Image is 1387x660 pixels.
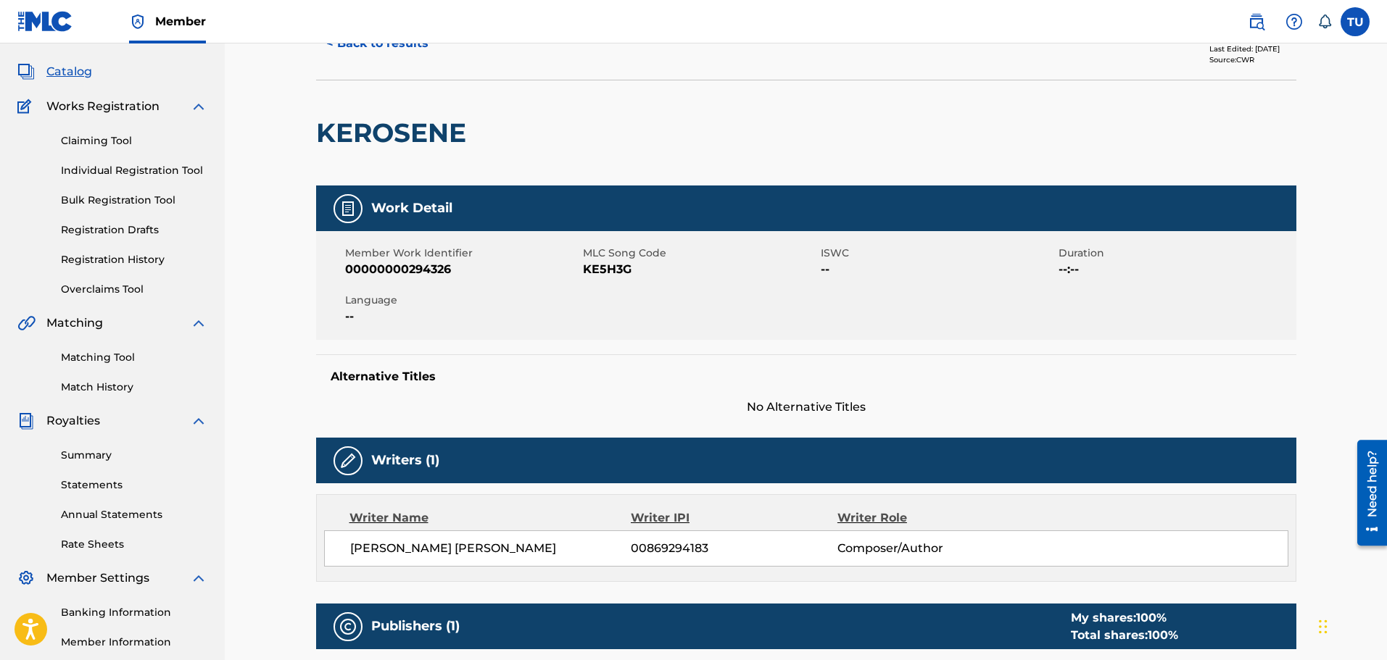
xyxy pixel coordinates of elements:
[339,452,357,469] img: Writers
[1280,7,1309,36] div: Help
[61,507,207,522] a: Annual Statements
[316,25,439,62] button: < Back to results
[1319,605,1328,648] div: Drag
[1209,43,1296,54] div: Last Edited: [DATE]
[1136,611,1167,625] span: 100 %
[61,222,207,238] a: Registration Drafts
[371,452,439,469] h5: Writers (1)
[1346,434,1387,551] iframe: Resource Center
[821,246,1055,261] span: ISWC
[190,314,207,332] img: expand
[190,98,207,115] img: expand
[46,569,149,587] span: Member Settings
[1148,628,1178,642] span: 100 %
[17,11,73,32] img: MLC Logo
[1059,246,1293,261] span: Duration
[583,246,817,261] span: MLC Song Code
[17,28,105,46] a: SummarySummary
[46,412,100,430] span: Royalties
[1341,7,1370,36] div: User Menu
[17,314,36,332] img: Matching
[345,293,579,308] span: Language
[583,261,817,278] span: KE5H3G
[46,98,160,115] span: Works Registration
[190,569,207,587] img: expand
[331,369,1282,384] h5: Alternative Titles
[1248,13,1265,30] img: search
[345,246,579,261] span: Member Work Identifier
[1071,609,1178,627] div: My shares:
[46,63,92,80] span: Catalog
[821,261,1055,278] span: --
[17,63,35,80] img: Catalog
[837,540,1025,557] span: Composer/Author
[345,308,579,325] span: --
[316,398,1296,416] span: No Alternative Titles
[190,412,207,430] img: expand
[345,261,579,278] span: 00000000294326
[61,448,207,463] a: Summary
[61,252,207,267] a: Registration History
[61,605,207,620] a: Banking Information
[339,618,357,635] img: Publishers
[350,540,632,557] span: [PERSON_NAME] [PERSON_NAME]
[1059,261,1293,278] span: --:--
[61,133,207,149] a: Claiming Tool
[17,412,35,430] img: Royalties
[61,477,207,493] a: Statements
[17,98,36,115] img: Works Registration
[631,509,837,527] div: Writer IPI
[61,350,207,365] a: Matching Tool
[61,380,207,395] a: Match History
[316,117,473,149] h2: KEROSENE
[1314,590,1387,660] iframe: Chat Widget
[631,540,837,557] span: 00869294183
[61,635,207,650] a: Member Information
[1209,54,1296,65] div: Source: CWR
[371,200,452,217] h5: Work Detail
[1242,7,1271,36] a: Public Search
[61,282,207,297] a: Overclaims Tool
[155,13,206,30] span: Member
[61,193,207,208] a: Bulk Registration Tool
[61,537,207,552] a: Rate Sheets
[46,314,103,332] span: Matching
[61,163,207,178] a: Individual Registration Tool
[17,569,35,587] img: Member Settings
[129,13,146,30] img: Top Rightsholder
[349,509,632,527] div: Writer Name
[17,63,92,80] a: CatalogCatalog
[1317,14,1332,29] div: Notifications
[837,509,1025,527] div: Writer Role
[339,200,357,217] img: Work Detail
[371,618,460,635] h5: Publishers (1)
[1285,13,1303,30] img: help
[1071,627,1178,644] div: Total shares:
